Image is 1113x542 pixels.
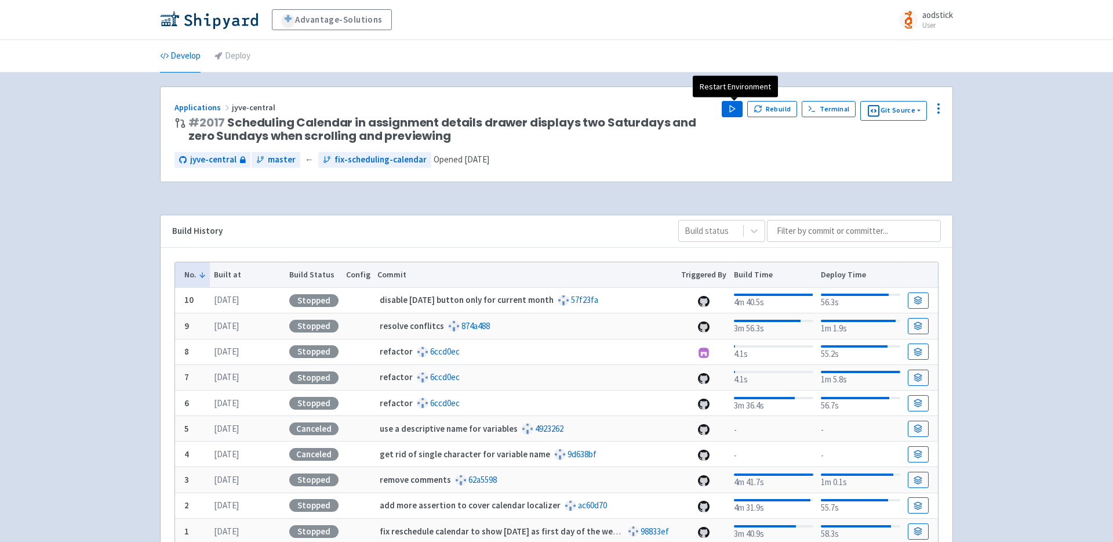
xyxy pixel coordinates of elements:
div: 1m 5.8s [821,368,900,386]
th: Built at [210,262,285,288]
div: 58.3s [821,523,900,541]
div: - [734,447,813,462]
a: jyve-central [174,152,250,168]
a: 6ccd0ec [430,371,460,382]
span: master [268,153,296,167]
th: Config [342,262,374,288]
div: Stopped [289,525,339,538]
a: Build Details [908,421,929,437]
time: [DATE] [214,294,239,305]
th: Build Time [730,262,817,288]
div: - [734,421,813,437]
strong: fix reschedule calendar to show [DATE] as first day of the week regardless the month you currentl... [380,526,775,537]
a: Develop [160,40,201,73]
div: Stopped [289,320,339,333]
b: 8 [184,346,189,357]
a: Advantage-Solutions [272,9,392,30]
a: Terminal [802,101,856,117]
div: 4.1s [734,343,813,361]
small: User [922,21,953,29]
button: Play [722,101,743,117]
a: Build Details [908,292,929,309]
span: aodstick [922,9,953,20]
a: fix-scheduling-calendar [318,152,431,168]
span: ← [305,153,314,167]
div: 4.1s [734,368,813,386]
strong: use a descriptive name for variables [380,423,518,434]
div: 4m 40.5s [734,291,813,309]
div: 3m 36.4s [734,395,813,413]
div: Stopped [289,371,339,384]
div: 55.7s [821,497,900,515]
strong: add more assertion to cover calendar localizer [380,500,561,511]
a: Build Details [908,370,929,386]
a: 6ccd0ec [430,398,460,409]
a: 6ccd0ec [430,346,460,357]
time: [DATE] [214,474,239,485]
input: Filter by commit or committer... [767,220,941,242]
div: 56.7s [821,395,900,413]
strong: refactor [380,371,413,382]
th: Build Status [285,262,342,288]
button: No. [184,269,206,281]
a: Build Details [908,523,929,540]
b: 6 [184,398,189,409]
span: jyve-central [232,102,277,113]
a: Build Details [908,497,929,514]
time: [DATE] [214,371,239,382]
a: 98833ef [641,526,669,537]
b: 4 [184,449,189,460]
th: Triggered By [678,262,730,288]
b: 3 [184,474,189,485]
div: 1m 1.9s [821,317,900,335]
div: - [821,447,900,462]
a: #2017 [188,114,225,131]
div: Stopped [289,345,339,358]
a: Build Details [908,344,929,360]
time: [DATE] [464,154,489,165]
th: Deploy Time [817,262,904,288]
div: Stopped [289,474,339,486]
a: 62a5598 [468,474,497,485]
div: Build History [172,225,660,238]
div: 3m 56.3s [734,317,813,335]
div: 4m 31.9s [734,497,813,515]
th: Commit [374,262,678,288]
b: 5 [184,423,189,434]
time: [DATE] [214,320,239,331]
div: 56.3s [821,291,900,309]
div: 1m 0.1s [821,471,900,489]
div: 3m 40.9s [734,523,813,541]
strong: remove comments [380,474,451,485]
b: 9 [184,320,189,331]
div: Stopped [289,499,339,512]
a: 4923262 [535,423,563,434]
img: Shipyard logo [160,10,258,29]
strong: disable [DATE] button only for current month [380,294,554,305]
a: 9d638bf [568,449,596,460]
div: Canceled [289,448,339,461]
a: master [252,152,300,168]
span: Opened [434,154,489,165]
strong: refactor [380,398,413,409]
a: ac60d70 [578,500,607,511]
a: Build Details [908,446,929,462]
div: Canceled [289,422,339,435]
span: Scheduling Calendar in assignment details drawer displays two Saturdays and zero Sundays when scr... [188,116,712,143]
time: [DATE] [214,423,239,434]
span: fix-scheduling-calendar [334,153,427,167]
button: Git Source [860,101,927,121]
b: 2 [184,500,189,511]
strong: resolve conflitcs [380,320,444,331]
time: [DATE] [214,449,239,460]
div: Stopped [289,397,339,410]
a: Build Details [908,472,929,488]
div: 55.2s [821,343,900,361]
button: Rebuild [747,101,797,117]
div: 4m 41.7s [734,471,813,489]
a: Build Details [908,395,929,411]
a: Applications [174,102,232,113]
b: 1 [184,526,189,537]
time: [DATE] [214,398,239,409]
a: 57f23fa [571,294,598,305]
